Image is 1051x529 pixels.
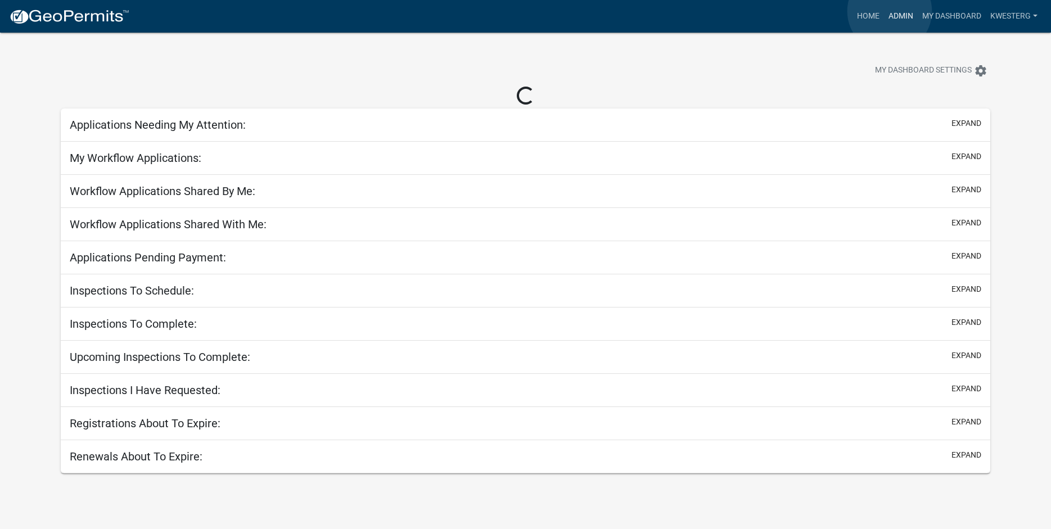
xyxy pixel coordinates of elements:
h5: Inspections To Schedule: [70,284,194,297]
h5: Workflow Applications Shared With Me: [70,218,267,231]
a: My Dashboard [918,6,986,27]
button: expand [951,250,981,262]
button: expand [951,350,981,361]
a: Admin [884,6,918,27]
a: Home [852,6,884,27]
button: expand [951,416,981,428]
h5: Applications Needing My Attention: [70,118,246,132]
button: expand [951,217,981,229]
a: kwesterg [986,6,1042,27]
i: settings [974,64,987,78]
button: expand [951,184,981,196]
h5: Applications Pending Payment: [70,251,226,264]
button: expand [951,317,981,328]
h5: Registrations About To Expire: [70,417,220,430]
button: expand [951,449,981,461]
button: expand [951,151,981,162]
h5: Inspections To Complete: [70,317,197,331]
button: expand [951,283,981,295]
button: expand [951,383,981,395]
h5: My Workflow Applications: [70,151,201,165]
h5: Upcoming Inspections To Complete: [70,350,250,364]
h5: Inspections I Have Requested: [70,383,220,397]
h5: Renewals About To Expire: [70,450,202,463]
h5: Workflow Applications Shared By Me: [70,184,255,198]
button: My Dashboard Settingssettings [866,60,996,82]
button: expand [951,117,981,129]
span: My Dashboard Settings [875,64,972,78]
